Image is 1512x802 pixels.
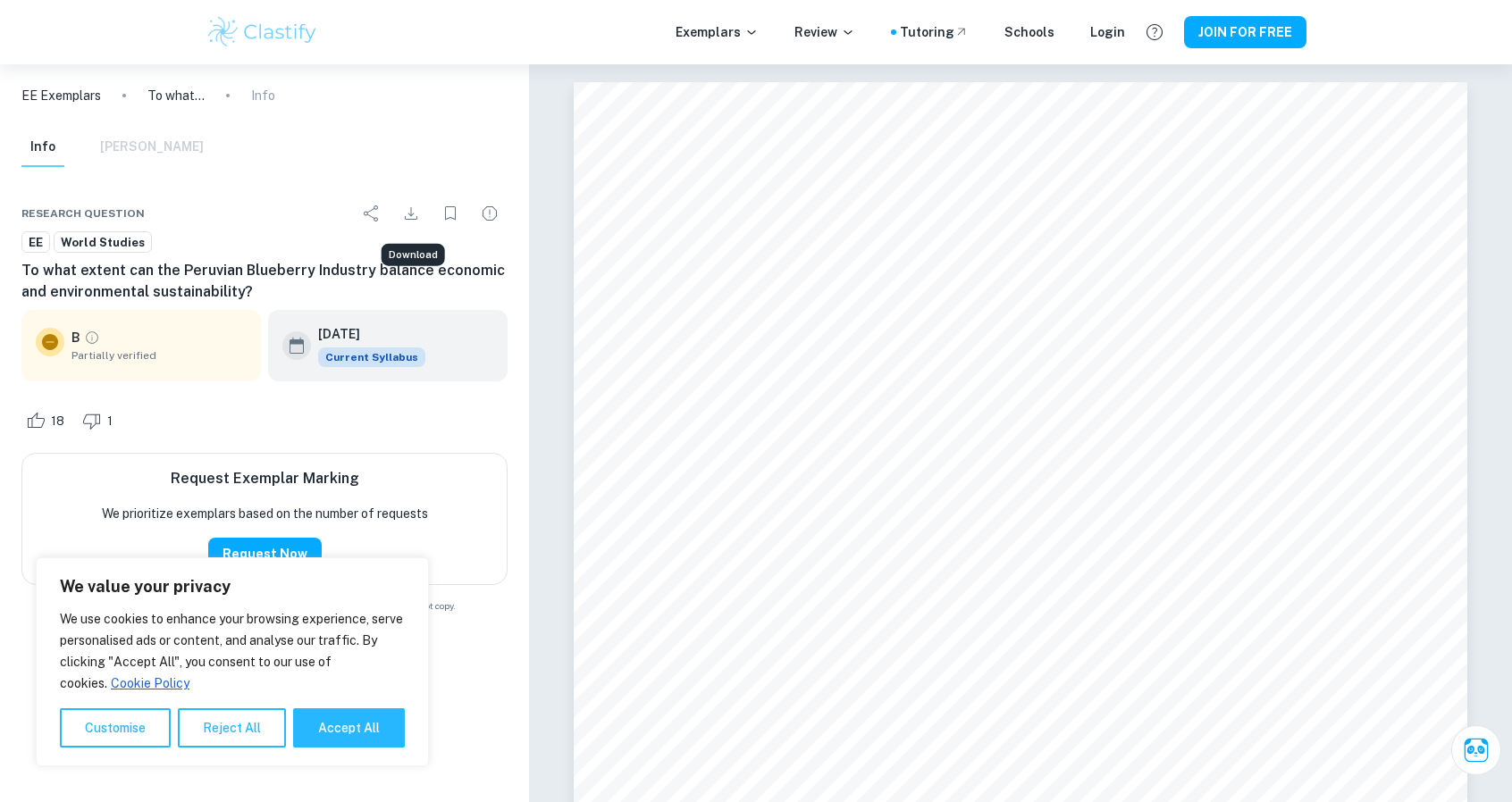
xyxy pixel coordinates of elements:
[1090,22,1125,42] a: Login
[318,347,425,367] div: This exemplar is based on the current syllabus. Feel free to refer to it for inspiration/ideas wh...
[178,708,286,748] button: Reject All
[60,576,405,597] p: We value your privacy
[318,347,425,367] span: Current Syllabus
[71,347,247,363] span: Partially verified
[147,86,205,105] p: To what extent can the Peruvian Blueberry Industry balance economic and environmental sustainabil...
[1184,16,1306,48] button: JOIN FOR FREE
[1004,22,1054,42] a: Schools
[21,128,64,167] button: Info
[110,675,190,691] a: Cookie Policy
[22,234,49,252] span: EE
[21,599,508,613] span: Example of past student work. For reference on structure and expectations only. Do not copy.
[433,196,468,231] div: Bookmark
[102,504,428,523] p: We prioritize exemplars based on the number of requests
[1139,17,1170,47] button: Help and Feedback
[393,196,429,231] div: Download
[97,413,122,430] span: 1
[55,234,151,252] span: World Studies
[60,608,405,694] p: We use cookies to enhance your browsing experience, serve personalised ads or content, and analys...
[354,196,390,231] div: Share
[60,708,171,748] button: Customise
[78,406,122,435] div: Dislike
[21,86,101,105] a: EE Exemplars
[382,244,445,266] div: Download
[84,330,100,346] a: Grade partially verified
[1451,725,1501,775] button: Ask Clai
[676,22,759,42] p: Exemplars
[318,324,411,344] h6: [DATE]
[171,468,359,489] h6: Request Exemplar Marking
[21,231,50,254] a: EE
[71,328,80,347] p: B
[900,22,969,42] a: Tutoring
[251,86,275,105] p: Info
[208,538,322,570] button: Request Now
[293,708,405,748] button: Accept All
[21,260,508,303] h6: To what extent can the Peruvian Blueberry Industry balance economic and environmental sustainabil...
[206,14,319,50] img: Clastify logo
[794,22,855,42] p: Review
[21,406,74,435] div: Like
[36,557,429,766] div: We value your privacy
[41,413,74,430] span: 18
[54,231,152,254] a: World Studies
[21,205,145,221] span: Research question
[472,196,508,231] div: Report issue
